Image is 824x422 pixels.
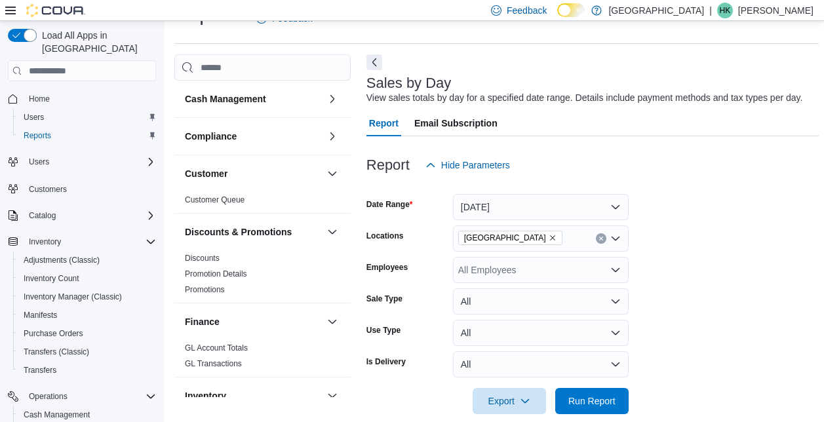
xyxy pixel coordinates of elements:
[26,4,85,17] img: Cova
[420,152,515,178] button: Hide Parameters
[24,91,55,107] a: Home
[324,314,340,330] button: Finance
[324,388,340,404] button: Inventory
[24,365,56,375] span: Transfers
[458,231,562,245] span: Catskill Mountain High
[24,234,156,250] span: Inventory
[29,184,67,195] span: Customers
[3,387,161,406] button: Operations
[13,251,161,269] button: Adjustments (Classic)
[185,359,242,368] a: GL Transactions
[24,410,90,420] span: Cash Management
[185,130,322,143] button: Compliance
[185,225,322,239] button: Discounts & Promotions
[549,234,557,242] button: Remove Catskill Mountain High from selection in this group
[18,271,85,286] a: Inventory Count
[24,328,83,339] span: Purchase Orders
[366,231,404,241] label: Locations
[18,362,156,378] span: Transfers
[185,343,248,353] span: GL Account Totals
[369,110,399,136] span: Report
[185,285,225,294] a: Promotions
[185,254,220,263] a: Discounts
[453,194,629,220] button: [DATE]
[24,208,61,223] button: Catalog
[18,271,156,286] span: Inventory Count
[557,3,585,17] input: Dark Mode
[366,199,413,210] label: Date Range
[185,195,245,204] a: Customer Queue
[24,389,73,404] button: Operations
[185,253,220,263] span: Discounts
[185,389,226,402] h3: Inventory
[24,234,66,250] button: Inventory
[185,92,322,105] button: Cash Management
[18,289,156,305] span: Inventory Manager (Classic)
[185,269,247,278] a: Promotion Details
[13,361,161,379] button: Transfers
[24,208,156,223] span: Catalog
[324,128,340,144] button: Compliance
[453,351,629,377] button: All
[453,288,629,315] button: All
[568,394,616,408] span: Run Report
[174,250,351,303] div: Discounts & Promotions
[13,324,161,343] button: Purchase Orders
[610,265,621,275] button: Open list of options
[29,94,50,104] span: Home
[37,29,156,55] span: Load All Apps in [GEOGRAPHIC_DATA]
[596,233,606,244] button: Clear input
[324,166,340,182] button: Customer
[18,326,88,341] a: Purchase Orders
[709,3,712,18] p: |
[555,388,629,414] button: Run Report
[481,388,538,414] span: Export
[366,325,401,336] label: Use Type
[324,91,340,107] button: Cash Management
[18,307,156,323] span: Manifests
[18,252,105,268] a: Adjustments (Classic)
[185,167,322,180] button: Customer
[507,4,547,17] span: Feedback
[24,273,79,284] span: Inventory Count
[18,128,156,144] span: Reports
[717,3,733,18] div: Holly King
[464,231,546,244] span: [GEOGRAPHIC_DATA]
[24,182,72,197] a: Customers
[608,3,704,18] p: [GEOGRAPHIC_DATA]
[18,362,62,378] a: Transfers
[13,343,161,361] button: Transfers (Classic)
[18,307,62,323] a: Manifests
[24,347,89,357] span: Transfers (Classic)
[174,192,351,213] div: Customer
[366,294,402,304] label: Sale Type
[29,210,56,221] span: Catalog
[185,343,248,353] a: GL Account Totals
[610,233,621,244] button: Open list of options
[29,391,68,402] span: Operations
[24,292,122,302] span: Inventory Manager (Classic)
[185,130,237,143] h3: Compliance
[13,108,161,126] button: Users
[366,262,408,273] label: Employees
[18,289,127,305] a: Inventory Manager (Classic)
[185,315,322,328] button: Finance
[24,112,44,123] span: Users
[185,167,227,180] h3: Customer
[24,154,54,170] button: Users
[366,91,803,105] div: View sales totals by day for a specified date range. Details include payment methods and tax type...
[185,92,266,105] h3: Cash Management
[18,344,94,360] a: Transfers (Classic)
[29,157,49,167] span: Users
[366,75,452,91] h3: Sales by Day
[13,288,161,306] button: Inventory Manager (Classic)
[324,224,340,240] button: Discounts & Promotions
[473,388,546,414] button: Export
[366,356,406,367] label: Is Delivery
[18,109,156,125] span: Users
[18,344,156,360] span: Transfers (Classic)
[13,306,161,324] button: Manifests
[24,310,57,320] span: Manifests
